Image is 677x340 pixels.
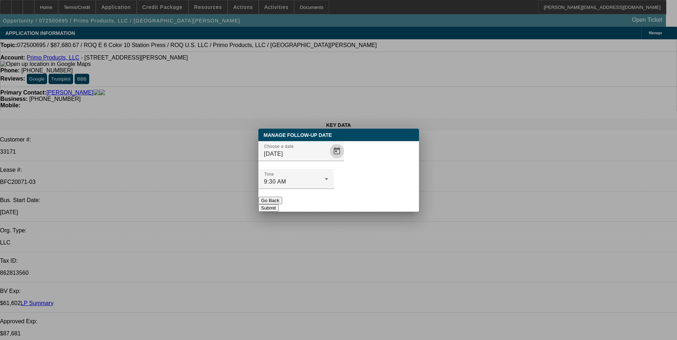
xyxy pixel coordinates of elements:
[330,144,344,158] button: Open calendar
[264,172,274,176] mat-label: Time
[258,197,282,204] button: Go Back
[264,179,286,185] span: 9:30 AM
[264,132,332,138] span: Manage Follow-Up Date
[258,204,279,212] button: Submit
[264,144,294,149] mat-label: Choose a date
